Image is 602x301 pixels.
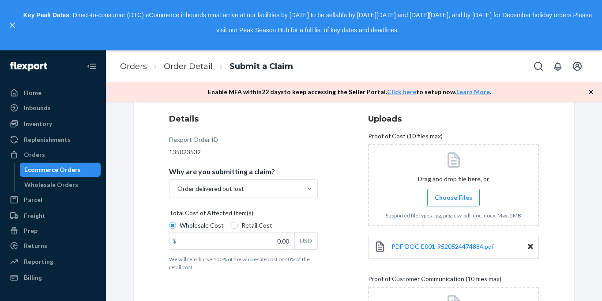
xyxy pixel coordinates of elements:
[5,239,101,253] a: Returns
[20,178,101,192] a: Wholesale Orders
[5,133,101,147] a: Replenishments
[169,232,294,249] input: $USD
[368,113,539,125] h3: Uploads
[180,221,224,230] span: Wholesale Cost
[169,255,318,271] p: We will reimburse 100% of the wholesale cost or 40% of the retail cost
[19,6,38,14] span: Chat
[24,165,81,174] div: Ecommerce Orders
[169,167,275,176] p: Why are you submitting a claim?
[169,222,176,229] input: Wholesale Cost
[568,57,586,75] button: Open account menu
[5,117,101,131] a: Inventory
[24,241,47,250] div: Returns
[169,232,180,249] div: $
[5,271,101,285] a: Billing
[20,163,101,177] a: Ecommerce Orders
[8,21,17,30] button: close,
[530,57,547,75] button: Open Search Box
[5,193,101,207] a: Parcel
[24,273,42,282] div: Billing
[294,232,317,249] div: USD
[208,88,491,96] p: Enable MFA within 22 days to keep accessing the Seller Portal. to setup now. .
[24,211,45,220] div: Freight
[169,148,318,156] div: 135023532
[24,135,71,144] div: Replenishments
[5,209,101,223] a: Freight
[23,11,69,19] strong: Key Peak Dates
[164,61,213,71] a: Order Detail
[368,274,501,287] span: Proof of Customer Communication (10 files max)
[21,8,594,38] p: : Direct-to-consumer (DTC) eCommerce inbounds must arrive at our facilities by [DATE] to be sella...
[24,103,51,112] div: Inbounds
[231,222,238,229] input: Retail Cost
[24,119,52,128] div: Inventory
[5,86,101,100] a: Home
[216,11,592,34] a: Please visit our Peak Season Hub for a full list of key dates and deadlines.
[5,101,101,115] a: Inbounds
[456,88,490,95] a: Learn More
[113,53,300,80] ol: breadcrumbs
[24,150,45,159] div: Orders
[24,180,78,189] div: Wholesale Orders
[549,57,567,75] button: Open notifications
[120,61,147,71] a: Orders
[24,195,42,204] div: Parcel
[230,61,293,71] a: Submit a Claim
[10,62,47,71] img: Flexport logo
[5,224,101,238] a: Prep
[169,135,218,148] div: Flexport Order ID
[83,57,101,75] button: Close Navigation
[24,88,41,97] div: Home
[368,132,443,144] span: Proof of Cost (10 files max)
[387,88,416,95] a: Click here
[391,243,494,250] span: PDF-DOC-E001-9520524474884.pdf
[24,257,53,266] div: Reporting
[5,255,101,269] a: Reporting
[169,113,318,125] h3: Details
[24,226,38,235] div: Prep
[435,193,472,202] span: Choose Files
[177,184,244,193] div: Order delivered but lost
[169,209,253,221] span: Total Cost of Affected Item(s)
[241,221,272,230] span: Retail Cost
[5,148,101,162] a: Orders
